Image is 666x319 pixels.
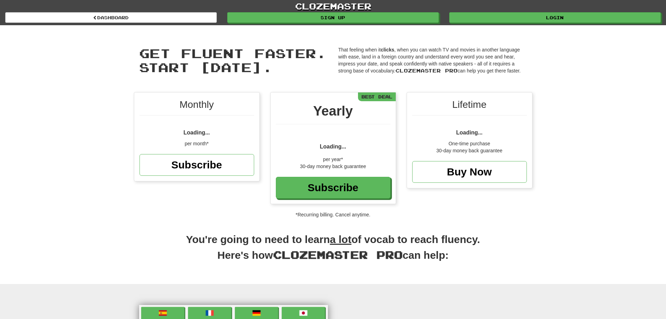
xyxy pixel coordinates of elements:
a: Subscribe [139,154,254,176]
div: Monthly [139,98,254,116]
u: a lot [330,234,352,245]
strong: clicks [381,47,394,53]
div: 30-day money back guarantee [276,163,391,170]
div: 30-day money back guarantee [412,147,527,154]
a: Login [449,12,661,23]
h2: You're going to need to learn of vocab to reach fluency. Here's how can help: [134,232,532,270]
span: Clozemaster Pro [273,248,403,261]
div: Lifetime [412,98,527,116]
div: Best Deal [358,92,396,101]
span: Get fluent faster. Start [DATE]. [139,46,327,75]
a: Subscribe [276,177,391,199]
div: One-time purchase [412,140,527,147]
a: Sign up [227,12,439,23]
span: Loading... [456,130,483,136]
a: Dashboard [5,12,217,23]
span: Loading... [184,130,210,136]
span: Clozemaster Pro [395,68,458,74]
div: per year* [276,156,391,163]
p: That feeling when it , when you can watch TV and movies in another language with ease, land in a ... [338,46,527,74]
div: per month* [139,140,254,147]
a: Buy Now [412,161,527,183]
div: Yearly [276,101,391,124]
span: Loading... [320,144,346,150]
